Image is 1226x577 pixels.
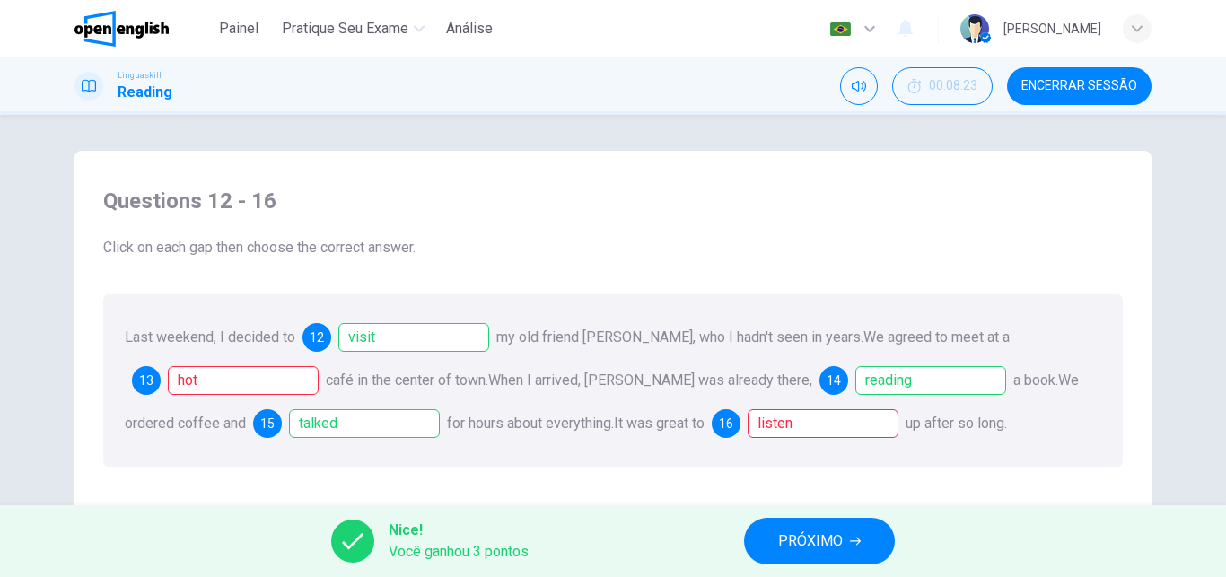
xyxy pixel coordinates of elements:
span: Encerrar Sessão [1021,79,1137,93]
span: Você ganhou 3 pontos [389,541,529,563]
span: 16 [719,417,733,430]
span: my old friend [PERSON_NAME], who I hadn't seen in years. [496,328,863,345]
img: pt [829,22,852,36]
span: It was great to [614,415,705,432]
span: up after so long. [906,415,1007,432]
span: 14 [827,374,841,387]
div: hot [168,366,319,395]
span: 00:08:23 [929,79,977,93]
button: Análise [439,13,500,45]
span: We agreed to meet at a [863,328,1010,345]
div: local [132,366,319,395]
img: OpenEnglish logo [74,11,169,47]
span: 15 [260,417,275,430]
span: a book. [1013,372,1058,389]
div: [PERSON_NAME] [1003,18,1101,39]
span: Pratique seu exame [282,18,408,39]
button: PRÓXIMO [744,518,895,564]
h1: Reading [118,82,172,103]
div: visit [302,323,489,352]
span: Painel [219,18,258,39]
div: reading [819,366,1006,395]
span: café in the center of town. [326,372,488,389]
span: Linguaskill [118,69,162,82]
button: Painel [210,13,267,45]
button: Pratique seu exame [275,13,432,45]
span: When I arrived, [PERSON_NAME] was already there, [488,372,812,389]
div: talked [289,409,440,438]
span: Nice! [389,520,529,541]
div: Esconder [892,67,993,105]
div: catch [712,409,898,438]
div: talked [253,409,440,438]
span: Last weekend, I decided to [125,328,295,345]
span: 12 [310,331,324,344]
span: for hours about everything. [447,415,614,432]
div: reading [855,366,1006,395]
a: OpenEnglish logo [74,11,210,47]
button: Encerrar Sessão [1007,67,1152,105]
div: Silenciar [840,67,878,105]
button: 00:08:23 [892,67,993,105]
div: visit [338,323,489,352]
span: PRÓXIMO [778,529,843,554]
span: Análise [446,18,493,39]
span: Click on each gap then choose the correct answer. [103,237,1123,258]
span: 13 [139,374,153,387]
img: Profile picture [960,14,989,43]
div: listen [748,409,898,438]
h4: Questions 12 - 16 [103,187,1123,215]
